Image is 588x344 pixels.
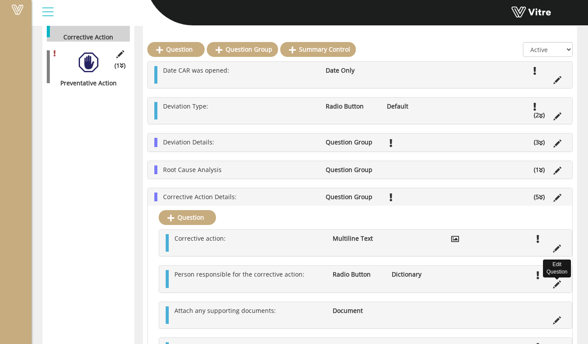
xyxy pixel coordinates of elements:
[47,33,123,42] div: Corrective Action
[174,270,304,278] span: Person responsible for the corrective action:
[280,42,356,57] a: Summary Control
[383,102,444,111] li: Default
[115,61,125,70] span: (1 )
[207,42,278,57] a: Question Group
[328,270,388,279] li: Radio Button
[321,102,383,111] li: Radio Button
[543,260,571,277] div: Edit Question
[174,234,226,242] span: Corrective action:
[529,193,549,201] li: (5 )
[174,306,276,315] span: Attach any supporting documents:
[163,193,237,201] span: Corrective Action Details:
[163,165,222,174] span: Root Cause Analysis
[321,66,383,75] li: Date Only
[321,138,383,147] li: Question Group
[387,270,447,279] li: Dictionary
[163,102,208,110] span: Deviation Type:
[529,138,549,147] li: (3 )
[163,138,214,146] span: Deviation Details:
[47,79,123,88] div: Preventative Action
[321,193,383,201] li: Question Group
[529,111,549,119] li: (2 )
[321,165,383,174] li: Question Group
[163,66,229,74] span: Date CAR was opened:
[328,306,388,315] li: Document
[529,165,549,174] li: (1 )
[147,42,205,57] a: Question
[159,210,216,225] a: Question
[328,234,388,243] li: Multiline Text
